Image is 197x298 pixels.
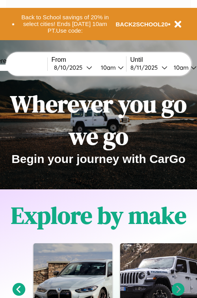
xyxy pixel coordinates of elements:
button: 8/10/2025 [52,63,95,72]
div: 10am [170,64,191,71]
b: BACK2SCHOOL20 [116,21,168,28]
label: From [52,56,126,63]
div: 8 / 10 / 2025 [54,64,86,71]
h1: Explore by make [11,199,186,231]
button: Back to School savings of 20% in select cities! Ends [DATE] 10am PT.Use code: [15,12,116,36]
div: 8 / 11 / 2025 [130,64,162,71]
div: 10am [97,64,118,71]
button: 10am [95,63,126,72]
